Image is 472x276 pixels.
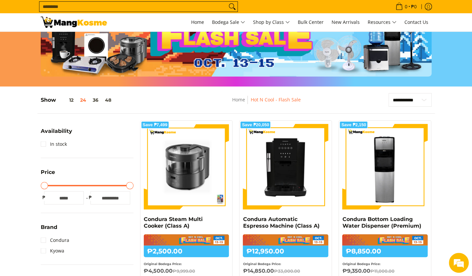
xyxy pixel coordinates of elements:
[342,262,380,266] small: Original Bodega Price:
[227,2,237,12] button: Search
[41,225,57,235] summary: Open
[41,129,72,139] summary: Open
[342,216,421,229] a: Condura Bottom Loading Water Dispenser (Premium)
[298,19,324,25] span: Bulk Center
[243,262,281,266] small: Original Bodega Price:
[364,13,400,31] a: Resources
[341,123,366,127] span: Save ₱2,150
[34,37,111,46] div: Chat with us now
[250,96,300,103] a: Hot N Cool - Flash Sale
[188,13,207,31] a: Home
[342,268,428,274] h6: ₱9,350.00
[404,19,428,25] span: Contact Us
[186,96,347,111] nav: Breadcrumbs
[243,268,328,274] h6: ₱14,850.00
[144,262,182,266] small: Original Bodega Price:
[212,18,245,27] span: Bodega Sale
[209,13,248,31] a: Bodega Sale
[41,170,55,175] span: Price
[41,235,69,246] a: Condura
[87,194,94,201] span: ₱
[250,13,293,31] a: Shop by Class
[370,268,394,274] del: ₱11,000.00
[41,246,64,256] a: Kyowa
[38,83,91,150] span: We're online!
[41,225,57,230] span: Brand
[144,246,229,257] h6: ₱2,500.00
[253,18,290,27] span: Shop by Class
[243,216,319,229] a: Condura Automatic Espresso Machine (Class A)
[393,3,419,10] span: •
[114,13,432,31] nav: Main Menu
[342,246,428,257] h6: ₱8,850.00
[56,97,77,103] button: 12
[77,97,89,103] button: 24
[243,246,328,257] h6: ₱12,950.00
[143,123,168,127] span: Save ₱7,499
[102,97,115,103] button: 48
[41,170,55,180] summary: Open
[410,4,418,9] span: ₱0
[144,216,203,229] a: Condura Steam Multi Cooker (Class A)
[41,194,47,201] span: ₱
[144,268,229,274] h6: ₱4,500.00
[144,124,229,209] img: Condura Steam Multi Cooker (Class A)
[109,3,125,19] div: Minimize live chat window
[404,4,408,9] span: 0
[242,123,269,127] span: Save ₱20,050
[41,129,72,134] span: Availability
[173,268,195,274] del: ₱9,999.00
[3,181,126,204] textarea: Type your message and hit 'Enter'
[294,13,327,31] a: Bulk Center
[89,97,102,103] button: 36
[41,139,67,149] a: In stock
[332,19,360,25] span: New Arrivals
[191,19,204,25] span: Home
[243,124,328,209] img: Condura Automatic Espresso Machine (Class A)
[401,13,432,31] a: Contact Us
[232,96,245,103] a: Home
[368,18,396,27] span: Resources
[41,97,115,103] h5: Show
[328,13,363,31] a: New Arrivals
[41,17,107,28] img: Hot N Cool: Mang Kosme MID-PAYDAY APPLIANCES SALE! l Mang Kosme
[342,124,428,209] img: Condura Bottom Loading Water Dispenser (Premium)
[274,268,300,274] del: ₱33,000.00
